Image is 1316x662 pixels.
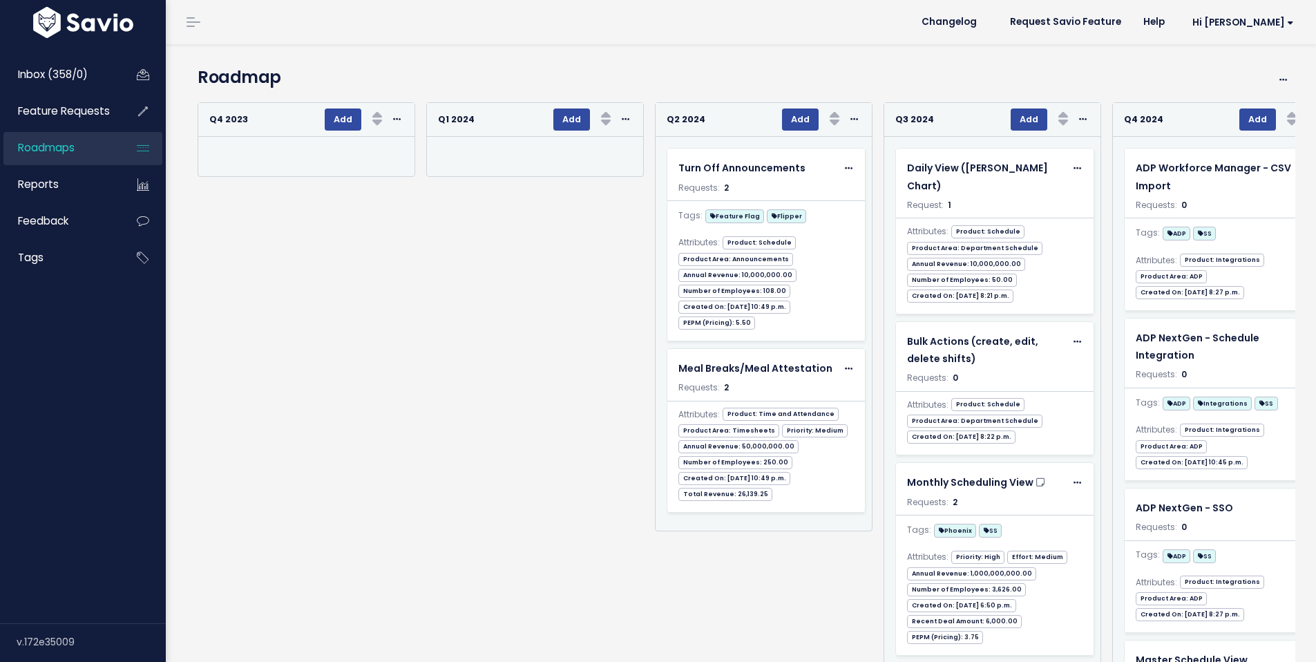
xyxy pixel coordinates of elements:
span: ADP [1163,397,1190,410]
a: Request Savio Feature [999,12,1132,32]
span: Priority: High [951,551,1004,564]
span: SS [1255,397,1277,410]
span: Priority: Medium [782,424,848,437]
a: Bulk Actions (create, edit, delete shifts) [907,333,1065,368]
span: Attributes: [678,235,720,250]
span: Product: Integrations [1180,424,1264,437]
span: SS [1193,227,1216,240]
span: Requests: [907,372,948,384]
a: Feedback [3,205,115,237]
span: Product: Integrations [1180,254,1264,267]
span: 0 [1181,199,1187,211]
a: Tags [3,242,115,274]
span: Requests: [907,496,948,508]
span: Product Area: ADP [1136,270,1207,283]
span: Number of Employees: 3,626.00 [907,583,1026,596]
span: Flipper [767,209,806,223]
span: Product: Schedule [951,398,1024,411]
span: ADP [1163,549,1190,563]
a: Turn Off Announcements [678,160,837,177]
span: Attributes: [907,397,948,413]
span: Daily View ([PERSON_NAME] Chart) [907,161,1048,192]
a: SS [1193,547,1216,564]
span: Requests: [678,182,720,193]
a: SS [1193,224,1216,241]
a: Monthly Scheduling View [907,474,1065,491]
a: Hi [PERSON_NAME] [1176,12,1305,33]
span: ADP NextGen - SSO [1136,501,1233,515]
span: Reports [18,177,59,191]
a: Meal Breaks/Meal Attestation [678,360,837,377]
span: Request: [907,199,944,211]
strong: Q1 2024 [438,113,475,125]
span: Monthly Scheduling View [907,475,1033,489]
a: ADP [1163,394,1190,411]
span: 1 [948,199,951,211]
span: SS [979,524,1002,538]
span: Created On: [DATE] 8:27 p.m. [1136,608,1244,621]
span: Annual Revenue: 10,000,000.00 [678,269,797,282]
span: 0 [1181,368,1187,380]
span: Annual Revenue: 10,000,000.00 [907,258,1025,271]
span: Product Area: Timesheets [678,424,779,437]
span: Inbox (358/0) [18,67,88,82]
span: Tags: [1136,395,1160,410]
span: Number of Employees: 250.00 [678,456,792,469]
span: Created On: [DATE] 10:45 p.m. [1136,456,1248,469]
span: Product Area: Department Schedule [907,242,1042,255]
span: Tags [18,250,44,265]
span: Product: Integrations [1180,576,1264,589]
span: Product Area: ADP [1136,440,1207,453]
span: Created On: [DATE] 10:49 p.m. [678,472,790,485]
button: Add [553,108,590,131]
span: Feature Flag [705,209,764,223]
span: Attributes: [678,407,720,422]
span: Requests: [1136,521,1177,533]
a: Daily View ([PERSON_NAME] Chart) [907,160,1065,194]
span: Product: Schedule [951,225,1024,238]
span: Annual Revenue: 50,000,000.00 [678,440,799,453]
a: Phoenix [934,521,976,538]
a: Reports [3,169,115,200]
a: Inbox (358/0) [3,59,115,91]
a: SS [1255,394,1277,411]
span: ADP [1163,227,1190,240]
a: ADP [1163,224,1190,241]
span: Feature Requests [18,104,110,118]
a: ADP NextGen - SSO [1136,500,1294,517]
span: Annual Revenue: 1,000,000,000.00 [907,567,1036,580]
span: Phoenix [934,524,976,538]
span: 2 [953,496,957,508]
span: PEPM (Pricing): 5.50 [678,316,755,330]
span: Product: Schedule [723,236,796,249]
span: Created On: [DATE] 10:49 p.m. [678,301,790,314]
button: Add [1239,108,1276,131]
span: Effort: Medium [1007,551,1067,564]
a: ADP [1163,547,1190,564]
span: Created On: [DATE] 8:27 p.m. [1136,286,1244,299]
span: Hi [PERSON_NAME] [1192,17,1294,28]
span: Feedback [18,214,68,228]
span: Requests: [1136,368,1177,380]
span: Recent Deal Amount: 6,000.00 [907,615,1022,628]
a: Flipper [767,207,806,224]
strong: Q4 2023 [209,113,248,125]
span: Attributes: [1136,422,1177,437]
button: Add [782,108,819,131]
img: logo-white.9d6f32f41409.svg [30,7,137,38]
strong: Q3 2024 [895,113,934,125]
span: Turn Off Announcements [678,161,805,175]
span: ADP Workforce Manager - CSV Import [1136,161,1291,192]
a: ADP NextGen - Schedule Integration [1136,330,1294,364]
span: ADP NextGen - Schedule Integration [1136,331,1259,362]
a: Help [1132,12,1176,32]
span: Number of Employees: 50.00 [907,274,1017,287]
span: Requests: [678,381,720,393]
span: Integrations [1193,397,1252,410]
a: SS [979,521,1002,538]
strong: Q4 2024 [1124,113,1163,125]
span: Tags: [678,208,703,223]
a: Feature Requests [3,95,115,127]
span: 2 [724,182,729,193]
span: Product Area: Announcements [678,253,793,266]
